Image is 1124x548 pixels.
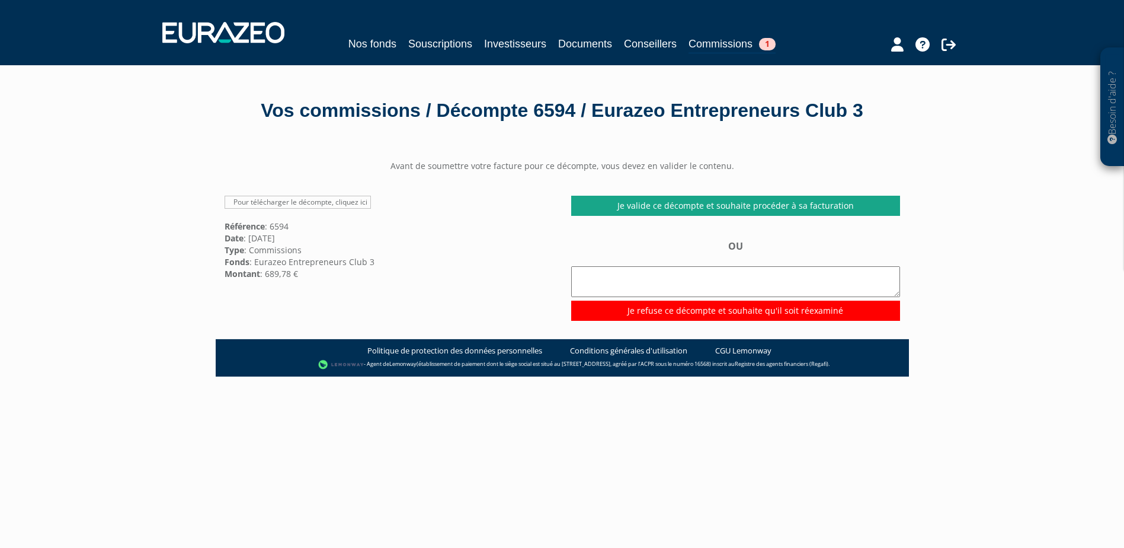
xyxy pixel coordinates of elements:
div: OU [571,240,900,321]
a: Registre des agents financiers (Regafi) [735,360,828,368]
strong: Date [225,232,244,244]
a: Pour télécharger le décompte, cliquez ici [225,196,371,209]
strong: Fonds [225,256,249,267]
strong: Type [225,244,244,256]
center: Avant de soumettre votre facture pour ce décompte, vous devez en valider le contenu. [216,160,909,172]
a: CGU Lemonway [715,345,771,356]
a: Nos fonds [348,36,396,52]
a: Commissions1 [689,36,776,54]
input: Je refuse ce décompte et souhaite qu'il soit réexaminé [571,301,900,321]
img: logo-lemonway.png [318,359,364,371]
div: - Agent de (établissement de paiement dont le siège social est situé au [STREET_ADDRESS], agréé p... [228,359,897,371]
p: Besoin d'aide ? [1106,54,1119,161]
a: Lemonway [389,360,417,368]
div: Vos commissions / Décompte 6594 / Eurazeo Entrepreneurs Club 3 [225,97,900,125]
strong: Référence [225,221,265,232]
img: 1732889491-logotype_eurazeo_blanc_rvb.png [162,22,284,43]
a: Conseillers [624,36,677,52]
a: Je valide ce décompte et souhaite procéder à sa facturation [571,196,900,216]
span: 1 [759,38,776,50]
a: Politique de protection des données personnelles [367,345,542,356]
strong: Montant [225,268,260,279]
a: Conditions générales d'utilisation [570,345,687,356]
a: Documents [558,36,612,52]
a: Investisseurs [484,36,546,52]
a: Souscriptions [408,36,472,52]
div: : 6594 : [DATE] : Commissions : Eurazeo Entrepreneurs Club 3 : 689,78 € [216,196,562,280]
